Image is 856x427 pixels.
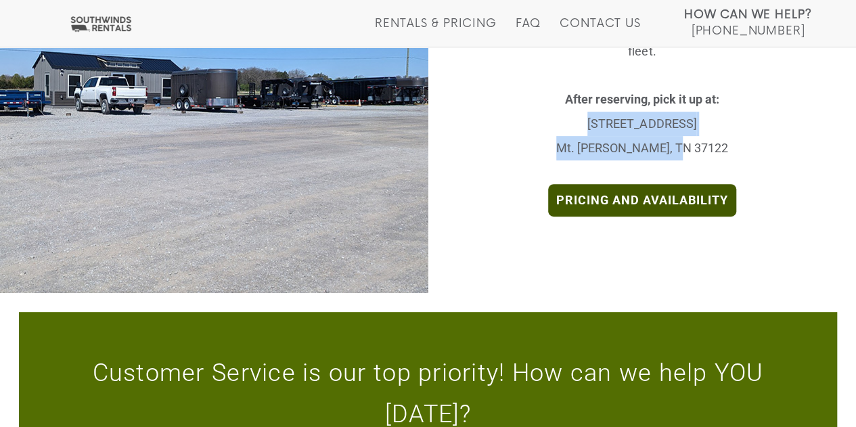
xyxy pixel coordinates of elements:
img: Southwinds Rentals Logo [68,16,134,32]
p: [STREET_ADDRESS] Mt. [PERSON_NAME], TN 37122 [449,87,836,160]
strong: How Can We Help? [684,8,812,22]
span: [PHONE_NUMBER] [691,24,805,38]
a: Rentals & Pricing [375,17,496,47]
a: FAQ [516,17,541,47]
strong: After reserving, pick it up at: [565,92,719,106]
a: How Can We Help? [PHONE_NUMBER] [684,7,812,37]
a: Pricing and Availability [548,184,736,217]
a: Contact Us [560,17,640,47]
